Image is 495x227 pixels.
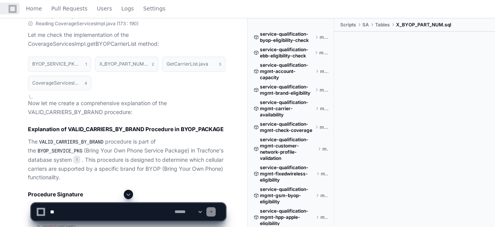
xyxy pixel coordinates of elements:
[95,57,158,71] button: X_BYOP_PART_NUM.sql2
[219,61,221,67] span: 3
[36,148,84,155] code: BYOP_SERVICE_PKG
[152,61,154,67] span: 2
[28,31,225,49] p: Let me check the implementation of the CoverageServicesImpl.getBYOPCarrierList method:
[99,62,148,66] h1: X_BYOP_PART_NUM.sql
[396,22,451,28] span: X_BYOP_PART_NUM.sql
[28,125,225,133] h2: Explanation of VALID_CARRIERS_BY_BRAND Procedure in BYOP_PACKAGE
[320,68,328,75] span: master
[32,62,81,66] h1: BYOP_SERVICE_PKG.sql
[260,31,313,43] span: service-qualification-byop-eligibility-check
[143,6,165,11] span: Settings
[121,6,134,11] span: Logs
[260,47,313,59] span: service-qualification-ebb-eligibility-check
[85,80,87,86] span: 4
[28,137,225,182] p: The procedure is part of the (Bring Your Own Phone Service Package) in Tracfone's database system...
[320,106,328,112] span: master
[260,62,314,81] span: service-qualification-mgmt-account-capacity
[260,137,316,161] span: service-qualification-mgmt-customer-network-profile-validation
[73,156,80,163] span: 1
[26,6,42,11] span: Home
[321,171,328,177] span: master
[319,50,328,56] span: master
[32,81,81,85] h1: CoverageServicesImpl.java
[97,6,112,11] span: Users
[85,61,87,67] span: 1
[322,146,329,152] span: master
[320,124,328,130] span: master
[320,34,329,40] span: master
[260,121,313,133] span: service-qualification-mgmt-check-coverage
[260,186,314,205] span: service-qualification-mgmt-gsm-byop-eligibility
[260,165,315,183] span: service-qualification-mgmt-fixedwireless-eligibility
[375,22,390,28] span: Tables
[28,57,91,71] button: BYOP_SERVICE_PKG.sql1
[320,87,328,93] span: master
[51,6,87,11] span: Pull Requests
[260,84,313,96] span: service-qualification-mgmt-brand-eligibility
[362,22,369,28] span: SA
[166,62,208,66] h1: GetCarrierList.java
[28,76,91,90] button: CoverageServicesImpl.java4
[38,139,105,146] code: VALID_CARRIERS_BY_BRAND
[260,99,314,118] span: service-qualification-mgmt-carrier-availability
[28,99,225,117] p: Now let me create a comprehensive explanation of the VALID_CARRIERS_BY_BRAND procedure:
[162,57,225,71] button: GetCarrierList.java3
[36,21,138,27] span: Reading CoverageServicesImpl.java (173 : 190)
[340,22,356,28] span: Scripts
